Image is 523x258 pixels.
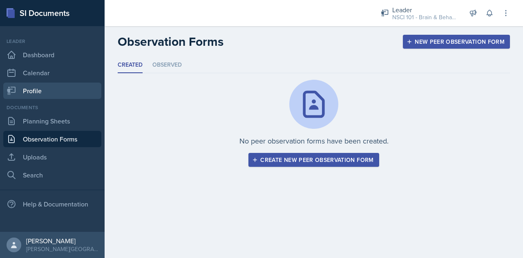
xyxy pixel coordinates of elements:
[26,237,98,245] div: [PERSON_NAME]
[3,131,101,147] a: Observation Forms
[152,57,182,73] li: Observed
[3,38,101,45] div: Leader
[118,34,224,49] h2: Observation Forms
[408,38,505,45] div: New Peer Observation Form
[3,149,101,165] a: Uploads
[26,245,98,253] div: [PERSON_NAME][GEOGRAPHIC_DATA]
[403,35,510,49] button: New Peer Observation Form
[3,83,101,99] a: Profile
[392,13,458,22] div: NSCI 101 - Brain & Behavior / Fall 2025
[3,196,101,212] div: Help & Documentation
[3,167,101,183] a: Search
[3,65,101,81] a: Calendar
[254,157,373,163] div: Create new peer observation form
[3,113,101,129] a: Planning Sheets
[3,104,101,111] div: Documents
[248,153,379,167] button: Create new peer observation form
[3,47,101,63] a: Dashboard
[239,135,389,146] p: No peer observation forms have been created.
[118,57,143,73] li: Created
[392,5,458,15] div: Leader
